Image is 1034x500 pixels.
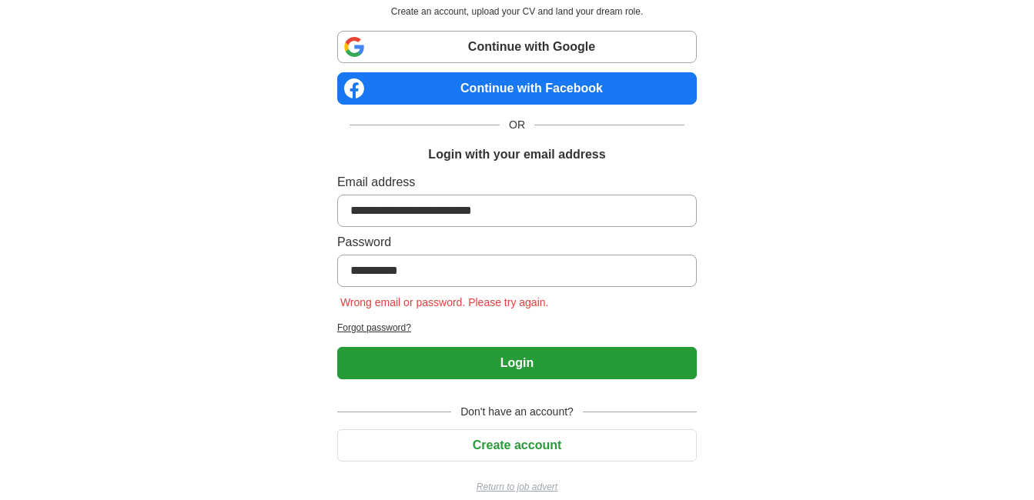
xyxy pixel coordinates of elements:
a: Return to job advert [337,480,697,494]
span: Don't have an account? [451,404,583,420]
span: Wrong email or password. Please try again. [337,296,552,308]
h1: Login with your email address [428,145,605,164]
button: Login [337,347,697,379]
a: Forgot password? [337,321,697,335]
button: Create account [337,429,697,462]
a: Continue with Google [337,31,697,63]
a: Create account [337,438,697,452]
label: Password [337,233,697,252]
p: Create an account, upload your CV and land your dream role. [340,5,694,18]
span: OR [500,117,534,133]
a: Continue with Facebook [337,72,697,105]
label: Email address [337,173,697,192]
